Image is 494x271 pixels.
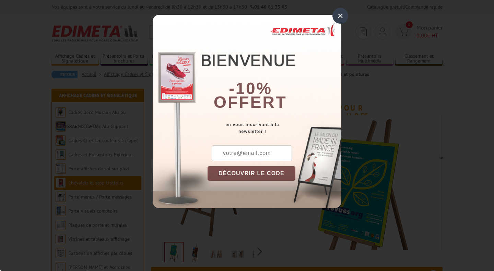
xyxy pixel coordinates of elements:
[208,166,295,181] button: DÉCOUVRIR LE CODE
[212,145,292,161] input: votre@email.com
[229,79,272,98] b: -10%
[332,8,348,24] div: ×
[208,121,341,135] div: en vous inscrivant à la newsletter !
[214,93,287,111] font: offert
